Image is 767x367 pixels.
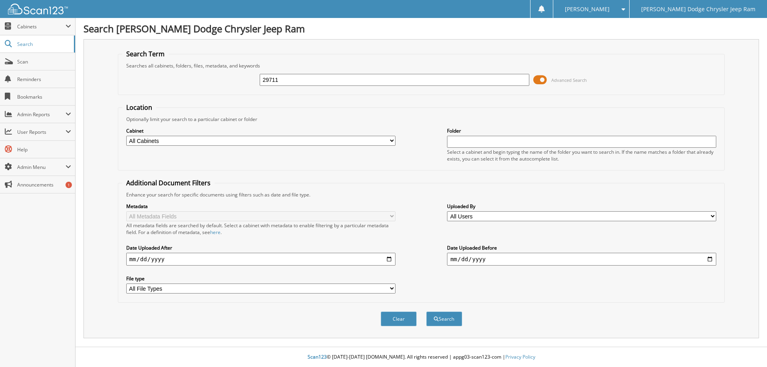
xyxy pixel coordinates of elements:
span: Announcements [17,181,71,188]
label: File type [126,275,395,282]
span: Cabinets [17,23,66,30]
h1: Search [PERSON_NAME] Dodge Chrysler Jeep Ram [83,22,759,35]
div: © [DATE]-[DATE] [DOMAIN_NAME]. All rights reserved | appg03-scan123-com | [76,347,767,367]
input: end [447,253,716,266]
span: Help [17,146,71,153]
button: Search [426,311,462,326]
legend: Search Term [122,50,169,58]
span: [PERSON_NAME] Dodge Chrysler Jeep Ram [641,7,755,12]
span: Scan [17,58,71,65]
span: User Reports [17,129,66,135]
a: Privacy Policy [505,353,535,360]
legend: Additional Document Filters [122,179,215,187]
span: Bookmarks [17,93,71,100]
div: Optionally limit your search to a particular cabinet or folder [122,116,721,123]
span: Admin Reports [17,111,66,118]
div: Select a cabinet and begin typing the name of the folder you want to search in. If the name match... [447,149,716,162]
div: 1 [66,182,72,188]
span: [PERSON_NAME] [565,7,610,12]
span: Advanced Search [551,77,587,83]
span: Search [17,41,70,48]
label: Folder [447,127,716,134]
span: Scan123 [308,353,327,360]
legend: Location [122,103,156,112]
label: Cabinet [126,127,395,134]
span: Admin Menu [17,164,66,171]
iframe: Chat Widget [727,329,767,367]
label: Metadata [126,203,395,210]
label: Date Uploaded Before [447,244,716,251]
a: here [210,229,221,236]
label: Uploaded By [447,203,716,210]
div: Enhance your search for specific documents using filters such as date and file type. [122,191,721,198]
img: scan123-logo-white.svg [8,4,68,14]
label: Date Uploaded After [126,244,395,251]
div: Searches all cabinets, folders, files, metadata, and keywords [122,62,721,69]
span: Reminders [17,76,71,83]
button: Clear [381,311,417,326]
input: start [126,253,395,266]
div: All metadata fields are searched by default. Select a cabinet with metadata to enable filtering b... [126,222,395,236]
